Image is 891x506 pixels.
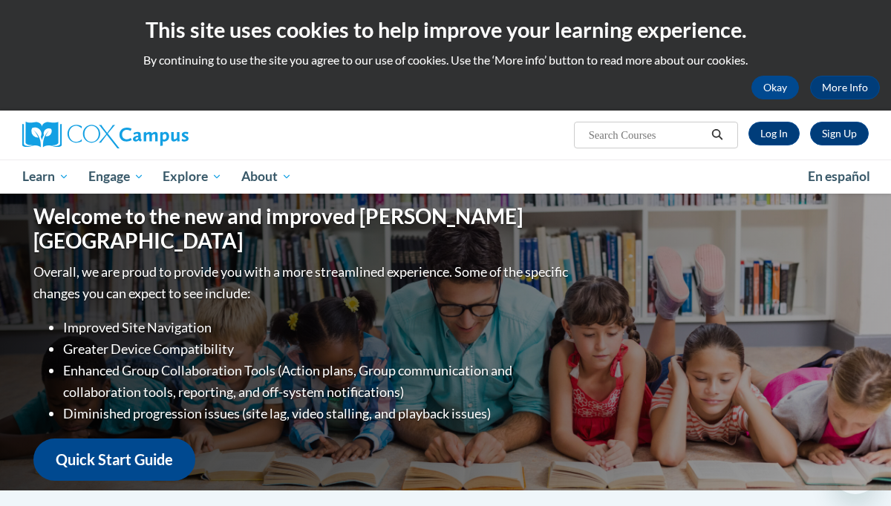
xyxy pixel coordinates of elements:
h2: This site uses cookies to help improve your learning experience. [11,15,880,45]
li: Diminished progression issues (site lag, video stalling, and playback issues) [63,403,572,424]
p: Overall, we are proud to provide you with a more streamlined experience. Some of the specific cha... [33,261,572,304]
input: Search Courses [587,126,706,144]
a: Cox Campus [22,122,290,148]
a: En español [798,161,880,192]
a: Log In [748,122,800,145]
a: More Info [810,76,880,99]
li: Enhanced Group Collaboration Tools (Action plans, Group communication and collaboration tools, re... [63,360,572,403]
li: Improved Site Navigation [63,317,572,338]
p: By continuing to use the site you agree to our use of cookies. Use the ‘More info’ button to read... [11,52,880,68]
div: Main menu [11,160,880,194]
a: Quick Start Guide [33,438,195,481]
iframe: Button to launch messaging window [832,447,879,494]
span: Explore [163,168,222,185]
a: Engage [79,160,154,194]
a: Register [810,122,869,145]
span: En español [808,168,870,184]
button: Okay [751,76,799,99]
a: About [232,160,301,194]
button: Search [706,126,728,144]
span: Learn [22,168,69,185]
li: Greater Device Compatibility [63,338,572,360]
img: Cox Campus [22,122,189,148]
span: Engage [88,168,144,185]
a: Explore [153,160,232,194]
a: Learn [13,160,79,194]
span: About [241,168,292,185]
h1: Welcome to the new and improved [PERSON_NAME][GEOGRAPHIC_DATA] [33,204,572,254]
